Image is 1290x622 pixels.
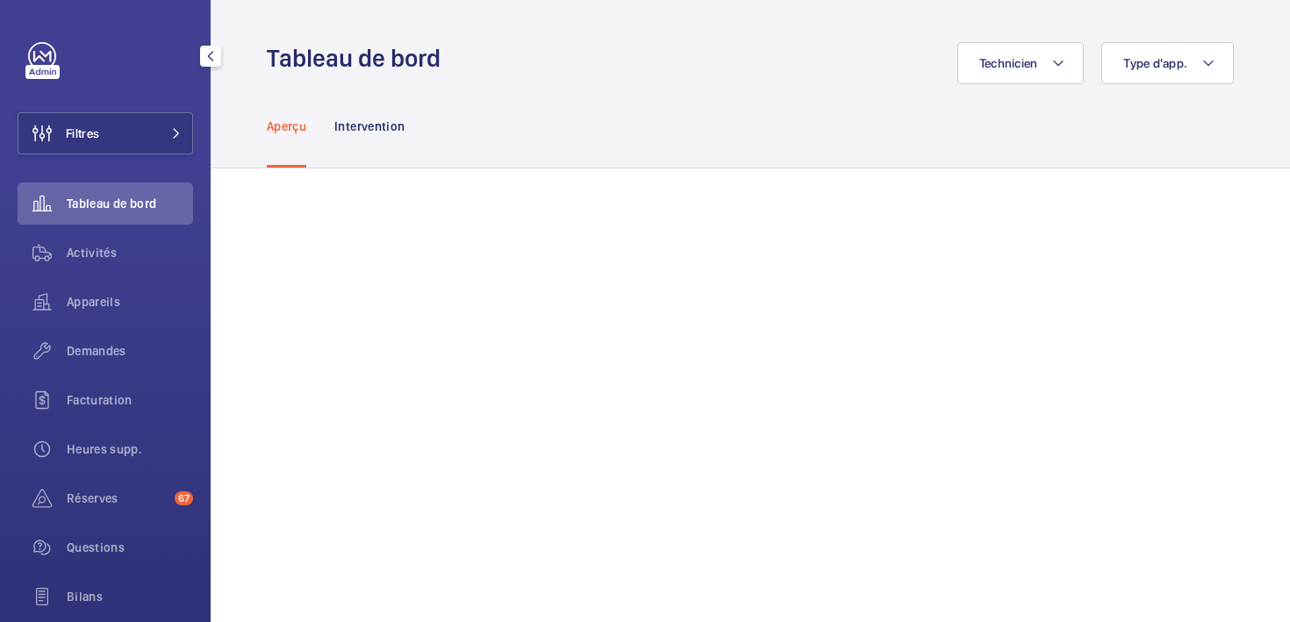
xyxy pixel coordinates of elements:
[67,440,193,458] span: Heures supp.
[67,490,168,507] span: Réserves
[957,42,1085,84] button: Technicien
[67,391,193,409] span: Facturation
[18,112,193,154] button: Filtres
[67,588,193,605] span: Bilans
[267,118,306,135] p: Aperçu
[334,118,405,135] p: Intervention
[1101,42,1234,84] button: Type d'app.
[979,56,1038,70] span: Technicien
[67,195,193,212] span: Tableau de bord
[1123,56,1187,70] span: Type d'app.
[67,342,193,360] span: Demandes
[67,244,193,261] span: Activités
[175,491,193,505] span: 67
[267,42,451,75] h1: Tableau de bord
[67,539,193,556] span: Questions
[66,125,99,142] span: Filtres
[67,293,193,311] span: Appareils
